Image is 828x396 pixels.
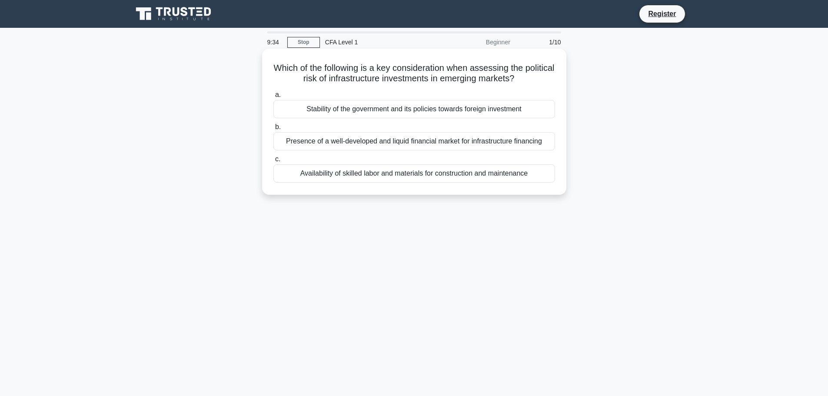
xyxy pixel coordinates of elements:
div: CFA Level 1 [320,33,439,51]
div: Beginner [439,33,515,51]
div: 9:34 [262,33,287,51]
span: c. [275,155,280,163]
a: Stop [287,37,320,48]
span: b. [275,123,281,130]
div: 1/10 [515,33,566,51]
div: Presence of a well-developed and liquid financial market for infrastructure financing [273,132,555,150]
span: a. [275,91,281,98]
div: Availability of skilled labor and materials for construction and maintenance [273,164,555,183]
h5: Which of the following is a key consideration when assessing the political risk of infrastructure... [273,63,556,84]
a: Register [643,8,681,19]
div: Stability of the government and its policies towards foreign investment [273,100,555,118]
